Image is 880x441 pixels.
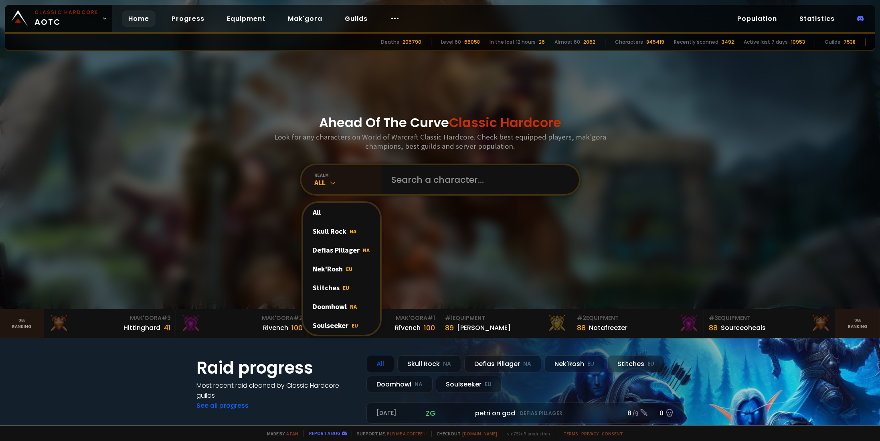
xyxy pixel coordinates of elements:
span: v. d752d5 - production [502,431,550,437]
div: 41 [164,322,171,333]
span: NA [350,303,357,310]
a: #3Equipment88Sourceoheals [704,309,836,338]
div: Doomhowl [303,297,380,316]
h1: Raid progress [196,355,357,380]
div: Skull Rock [397,355,461,372]
div: 205790 [403,38,421,46]
a: #1Equipment89[PERSON_NAME] [440,309,572,338]
div: All [366,355,394,372]
a: See all progress [196,401,249,410]
div: Hittinghard [123,323,160,333]
div: Recently scanned [674,38,718,46]
span: # 1 [427,314,435,322]
small: NA [443,360,451,368]
div: Skull Rock [303,222,380,241]
a: Mak'Gora#2Rivench100 [176,309,308,338]
a: [DATE]zgpetri on godDefias Pillager8 /90 [366,403,684,424]
span: # 2 [577,314,586,322]
h3: Look for any characters on World of Warcraft Classic Hardcore. Check best equipped players, mak'g... [271,132,609,151]
div: 3492 [722,38,734,46]
input: Search a character... [386,165,569,194]
a: [DOMAIN_NAME] [462,431,497,437]
div: Soulseeker [436,376,502,393]
div: 88 [577,322,586,333]
div: In the last 12 hours [490,38,536,46]
div: Mak'Gora [49,314,171,322]
a: Privacy [581,431,599,437]
span: Checkout [431,431,497,437]
small: NA [523,360,531,368]
div: Rîvench [395,323,421,333]
div: 7538 [844,38,856,46]
a: Statistics [793,10,841,27]
div: Soulseeker [303,316,380,335]
a: Terms [563,431,578,437]
small: Classic Hardcore [34,9,99,16]
small: EU [587,360,594,368]
span: # 2 [293,314,303,322]
small: EU [485,380,492,388]
a: Report a bug [309,430,340,436]
a: Mak'Gora#3Hittinghard41 [44,309,176,338]
a: Progress [165,10,211,27]
div: Almost 60 [554,38,580,46]
div: 100 [291,322,303,333]
a: Population [731,10,783,27]
span: Made by [262,431,298,437]
div: Mak'Gora [181,314,303,322]
small: NA [415,380,423,388]
div: Notafreezer [589,323,627,333]
a: Classic HardcoreAOTC [5,5,112,32]
span: EU [343,284,349,291]
div: 26 [539,38,545,46]
div: Rivench [263,323,288,333]
div: Deaths [381,38,399,46]
a: Consent [602,431,623,437]
div: Equipment [577,314,699,322]
div: Equipment [445,314,567,322]
a: Home [122,10,156,27]
a: Buy me a coffee [387,431,427,437]
div: Doomhowl [366,376,433,393]
a: Guilds [338,10,374,27]
div: All [303,203,380,222]
div: Defias Pillager [464,355,541,372]
span: AOTC [34,9,99,28]
a: Equipment [221,10,272,27]
div: 100 [424,322,435,333]
span: EU [346,265,352,273]
div: [PERSON_NAME] [457,323,511,333]
div: Equipment [709,314,831,322]
div: Characters [615,38,643,46]
small: EU [647,360,654,368]
h4: Most recent raid cleaned by Classic Hardcore guilds [196,380,357,401]
div: 2062 [583,38,595,46]
div: Guilds [825,38,840,46]
span: # 1 [445,314,453,322]
div: Stitches [303,278,380,297]
div: 88 [709,322,718,333]
span: EU [352,322,358,329]
a: Mak'gora [281,10,329,27]
span: Support me, [352,431,427,437]
div: 845419 [646,38,664,46]
span: Classic Hardcore [449,113,561,131]
span: NA [363,247,370,254]
div: All [314,178,382,187]
div: Stitches [607,355,664,372]
div: realm [314,172,382,178]
div: Active last 7 days [744,38,788,46]
a: #2Equipment88Notafreezer [572,309,704,338]
span: NA [350,228,356,235]
span: # 3 [709,314,718,322]
div: Nek'Rosh [544,355,604,372]
div: Defias Pillager [303,241,380,259]
h1: Ahead Of The Curve [319,113,561,132]
div: Nek'Rosh [303,259,380,278]
div: 89 [445,322,454,333]
div: 10953 [791,38,805,46]
div: 66058 [464,38,480,46]
span: # 3 [162,314,171,322]
a: a fan [286,431,298,437]
a: Seeranking [836,309,880,338]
